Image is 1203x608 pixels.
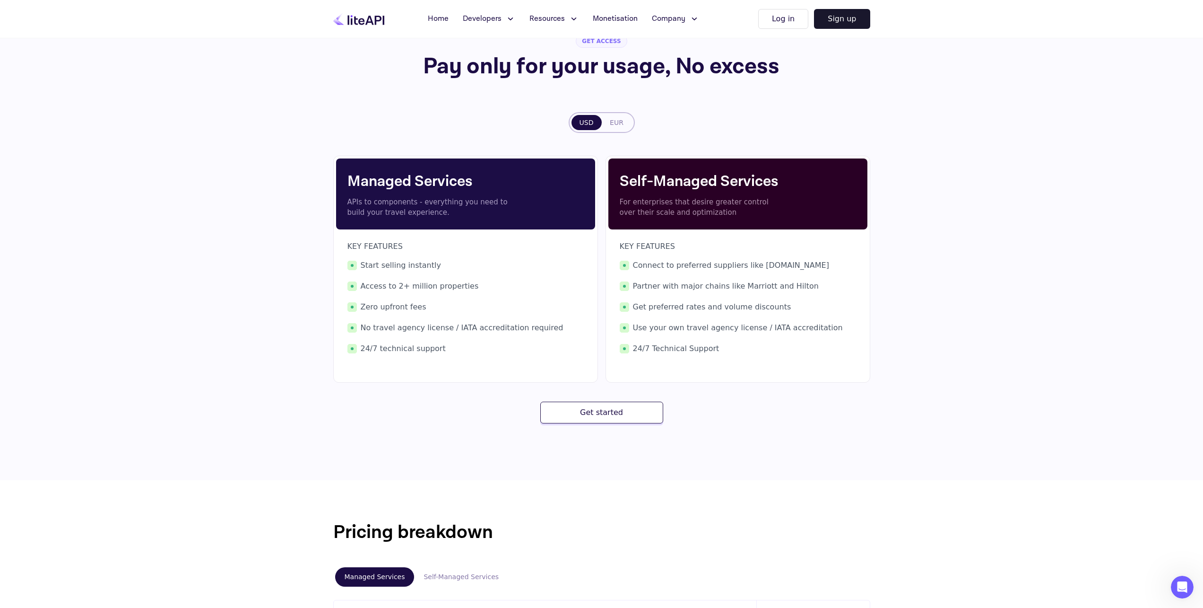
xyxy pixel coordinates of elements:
button: Get started [540,402,663,423]
span: Home [428,13,449,25]
a: Home [422,9,454,28]
span: No travel agency license / IATA accreditation required [347,322,584,334]
span: Resources [529,13,565,25]
button: Self-Managed Services [414,567,508,587]
h4: Self-Managed Services [620,170,856,193]
button: Log in [758,9,808,29]
span: Monetisation [593,13,638,25]
button: Managed Services [335,567,415,587]
span: Access to 2+ million properties [347,281,584,292]
button: EUR [602,115,632,130]
p: APIs to components - everything you need to build your travel experience. [347,197,513,218]
button: USD [571,115,602,130]
p: KEY FEATURES [620,241,856,252]
span: Use your own travel agency license / IATA accreditation [620,322,856,334]
span: Developers [463,13,502,25]
span: 24/7 Technical Support [620,343,856,354]
h4: Managed Services [347,170,584,193]
span: 24/7 technical support [347,343,584,354]
span: Partner with major chains like Marriott and Hilton [620,281,856,292]
a: Monetisation [587,9,643,28]
span: Start selling instantly [347,260,584,271]
span: Zero upfront fees [347,301,584,313]
span: Connect to preferred suppliers like [DOMAIN_NAME] [620,260,856,271]
p: KEY FEATURES [347,241,584,252]
iframe: Intercom live chat [1171,576,1194,599]
span: Company [652,13,685,25]
span: Get preferred rates and volume discounts [620,301,856,313]
button: Company [646,9,705,28]
span: GET ACCESS [576,35,627,48]
p: For enterprises that desire greater control over their scale and optimization [620,197,785,218]
h1: Pricing breakdown [333,518,870,546]
h1: Pay only for your usage, No excess [360,55,843,78]
button: Developers [457,9,521,28]
button: Sign up [814,9,870,29]
button: Resources [524,9,584,28]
